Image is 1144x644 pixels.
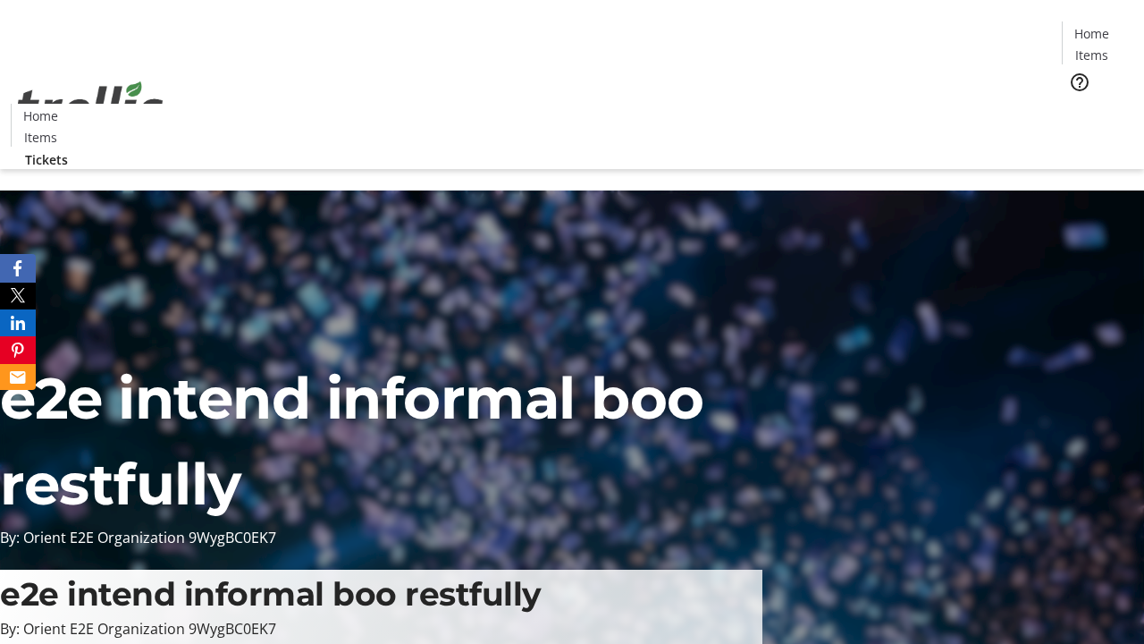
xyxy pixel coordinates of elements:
span: Tickets [25,150,68,169]
a: Tickets [11,150,82,169]
a: Home [12,106,69,125]
span: Items [24,128,57,147]
a: Tickets [1062,104,1133,123]
a: Items [12,128,69,147]
span: Tickets [1076,104,1119,123]
span: Home [1074,24,1109,43]
img: Orient E2E Organization 9WygBC0EK7's Logo [11,62,170,151]
span: Items [1075,46,1108,64]
a: Home [1063,24,1120,43]
span: Home [23,106,58,125]
a: Items [1063,46,1120,64]
button: Help [1062,64,1098,100]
